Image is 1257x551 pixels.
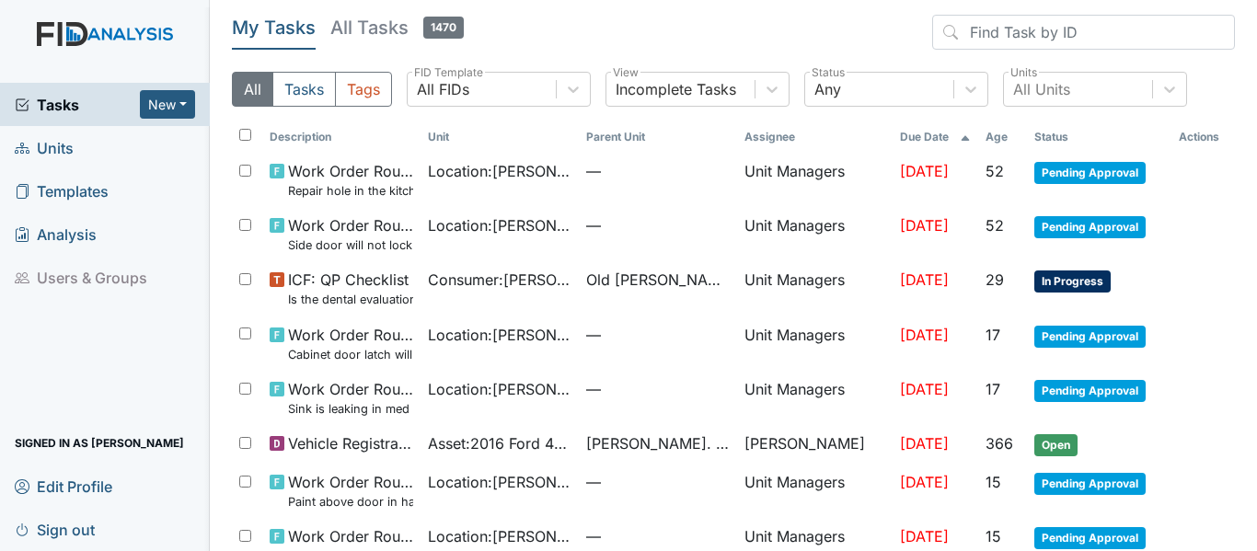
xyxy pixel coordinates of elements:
[579,121,737,153] th: Toggle SortBy
[288,324,413,363] span: Work Order Routine Cabinet door latch will not lock.
[586,378,730,400] span: —
[15,177,109,205] span: Templates
[978,121,1027,153] th: Toggle SortBy
[986,270,1004,289] span: 29
[900,270,949,289] span: [DATE]
[737,261,893,316] td: Unit Managers
[272,72,336,107] button: Tasks
[986,473,1001,491] span: 15
[288,160,413,200] span: Work Order Routine Repair hole in the kitchen wall.
[900,473,949,491] span: [DATE]
[288,182,413,200] small: Repair hole in the kitchen wall.
[239,129,251,141] input: Toggle All Rows Selected
[232,15,316,40] h5: My Tasks
[232,72,392,107] div: Type filter
[586,214,730,236] span: —
[428,324,571,346] span: Location : [PERSON_NAME]. ICF
[423,17,464,39] span: 1470
[986,380,1000,398] span: 17
[15,133,74,162] span: Units
[986,434,1013,453] span: 366
[1027,121,1171,153] th: Toggle SortBy
[15,220,97,248] span: Analysis
[428,525,571,547] span: Location : [PERSON_NAME]. ICF
[288,236,413,254] small: Side door will not lock.
[1034,527,1146,549] span: Pending Approval
[1034,380,1146,402] span: Pending Approval
[1013,78,1070,100] div: All Units
[737,153,893,207] td: Unit Managers
[900,216,949,235] span: [DATE]
[288,471,413,511] span: Work Order Routine Paint above door in handicap bathroom.
[1034,326,1146,348] span: Pending Approval
[288,269,413,308] span: ICF: QP Checklist Is the dental evaluation current? (document the date, oral rating, and goal # i...
[1034,162,1146,184] span: Pending Approval
[428,269,571,291] span: Consumer : [PERSON_NAME]
[586,471,730,493] span: —
[288,432,413,454] span: Vehicle Registration
[900,434,949,453] span: [DATE]
[1034,270,1111,293] span: In Progress
[900,326,949,344] span: [DATE]
[15,429,184,457] span: Signed in as [PERSON_NAME]
[330,15,464,40] h5: All Tasks
[288,400,413,418] small: Sink is leaking in med room.
[737,425,893,464] td: [PERSON_NAME]
[986,162,1004,180] span: 52
[428,160,571,182] span: Location : [PERSON_NAME]. ICF
[15,515,95,544] span: Sign out
[288,378,413,418] span: Work Order Routine Sink is leaking in med room.
[893,121,978,153] th: Toggle SortBy
[737,464,893,518] td: Unit Managers
[1171,121,1235,153] th: Actions
[586,160,730,182] span: —
[586,324,730,346] span: —
[737,371,893,425] td: Unit Managers
[335,72,392,107] button: Tags
[288,493,413,511] small: Paint above door in handicap bathroom.
[1034,473,1146,495] span: Pending Approval
[737,316,893,371] td: Unit Managers
[288,214,413,254] span: Work Order Routine Side door will not lock.
[232,72,273,107] button: All
[15,472,112,500] span: Edit Profile
[932,15,1235,50] input: Find Task by ID
[586,432,730,454] span: [PERSON_NAME]. ICF
[737,121,893,153] th: Assignee
[428,214,571,236] span: Location : [PERSON_NAME]. ICF
[586,525,730,547] span: —
[140,90,195,119] button: New
[616,78,736,100] div: Incomplete Tasks
[262,121,421,153] th: Toggle SortBy
[814,78,841,100] div: Any
[1034,216,1146,238] span: Pending Approval
[1034,434,1078,456] span: Open
[986,216,1004,235] span: 52
[586,269,730,291] span: Old [PERSON_NAME].
[900,380,949,398] span: [DATE]
[288,346,413,363] small: Cabinet door latch will not lock.
[737,207,893,261] td: Unit Managers
[900,527,949,545] span: [DATE]
[417,78,469,100] div: All FIDs
[900,162,949,180] span: [DATE]
[986,326,1000,344] span: 17
[428,432,571,454] span: Asset : 2016 Ford 48952
[421,121,579,153] th: Toggle SortBy
[428,471,571,493] span: Location : [PERSON_NAME]. ICF
[15,94,140,116] a: Tasks
[986,527,1001,545] span: 15
[428,378,571,400] span: Location : [PERSON_NAME]. ICF
[288,291,413,308] small: Is the dental evaluation current? (document the date, oral rating, and goal # if needed in the co...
